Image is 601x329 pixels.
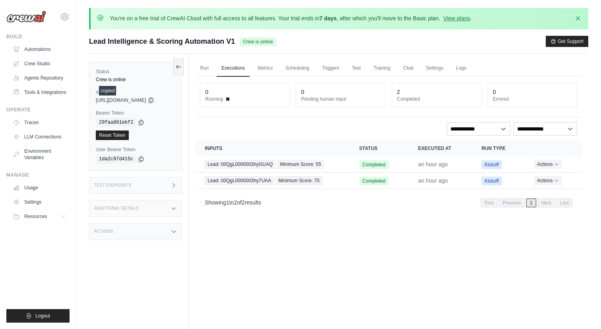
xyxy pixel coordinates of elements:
[10,57,70,70] a: Crew Studio
[10,196,70,208] a: Settings
[481,199,572,207] nav: Pagination
[6,309,70,323] button: Logout
[418,177,448,184] time: October 3, 2025 at 20:33 IST
[10,130,70,143] a: LLM Connections
[94,183,132,188] h3: Test Endpoints
[6,33,70,40] div: Build
[89,36,235,47] span: Lead Intelligence & Scoring Automation V1
[205,96,223,102] span: Running
[277,160,324,169] span: Minimum Score: 55
[481,160,502,169] span: Kickoff
[94,206,139,211] h3: Additional Details
[493,88,496,96] div: 0
[369,60,395,77] a: Training
[10,145,70,164] a: Environment Variables
[561,291,601,329] iframe: Chat Widget
[281,60,314,77] a: Scheduling
[350,140,409,156] th: Status
[10,43,70,56] a: Automations
[534,160,562,169] button: Actions for execution
[6,11,46,23] img: Logo
[347,60,366,77] a: Test
[443,15,470,21] a: View plans
[96,76,175,83] div: Crew is online
[242,199,245,206] span: 2
[205,199,261,206] p: Showing to of results
[317,60,344,77] a: Triggers
[418,161,448,167] time: October 3, 2025 at 20:37 IST
[556,199,572,207] span: Last
[397,96,476,102] dt: Completed
[96,89,175,95] label: API URL
[35,313,50,319] span: Logout
[409,140,472,156] th: Executed at
[195,60,213,77] a: Run
[96,68,175,75] label: Status
[397,88,400,96] div: 2
[96,130,129,140] a: Reset Token
[234,199,237,206] span: 2
[10,116,70,129] a: Traces
[10,210,70,223] button: Resources
[96,118,136,127] code: 29faa861ebf2
[10,181,70,194] a: Usage
[481,199,497,207] span: First
[226,199,229,206] span: 1
[499,199,525,207] span: Previous
[481,177,502,185] span: Kickoff
[240,37,276,46] span: Crew is online
[24,213,47,220] span: Resources
[398,60,418,77] a: Chat
[96,154,136,164] code: 1da2c97d415c
[6,107,70,113] div: Operate
[301,88,304,96] div: 0
[275,176,322,185] span: Minimum Score: 70
[493,96,572,102] dt: Errored
[526,199,536,207] span: 1
[359,177,389,185] span: Completed
[301,96,380,102] dt: Pending human input
[10,72,70,84] a: Agents Repository
[253,60,278,77] a: Metrics
[96,146,175,153] label: User Bearer Token
[359,160,389,169] span: Completed
[195,140,582,212] section: Crew executions table
[96,110,175,116] label: Bearer Token
[472,140,524,156] th: Run Type
[319,15,337,21] strong: 7 days
[205,160,275,169] span: Lead: 00QgL0000003hyGUAQ
[205,160,340,169] a: View execution details for Lead
[205,176,340,185] a: View execution details for Lead
[6,172,70,178] div: Manage
[195,140,349,156] th: Inputs
[110,14,472,22] p: You're on a free trial of CrewAI Cloud with full access to all features. Your trial ends in , aft...
[546,36,588,47] button: Get Support
[96,97,146,103] span: [URL][DOMAIN_NAME]
[94,229,113,234] h3: Actions
[217,60,250,77] a: Executions
[538,199,555,207] span: Next
[205,176,274,185] span: Lead: 00QgL0000003hy7UAA
[99,86,116,95] div: copied
[10,86,70,99] a: Tools & Integrations
[195,192,582,212] nav: Pagination
[451,60,471,77] a: Logs
[205,88,208,96] div: 0
[534,176,562,185] button: Actions for execution
[421,60,448,77] a: Settings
